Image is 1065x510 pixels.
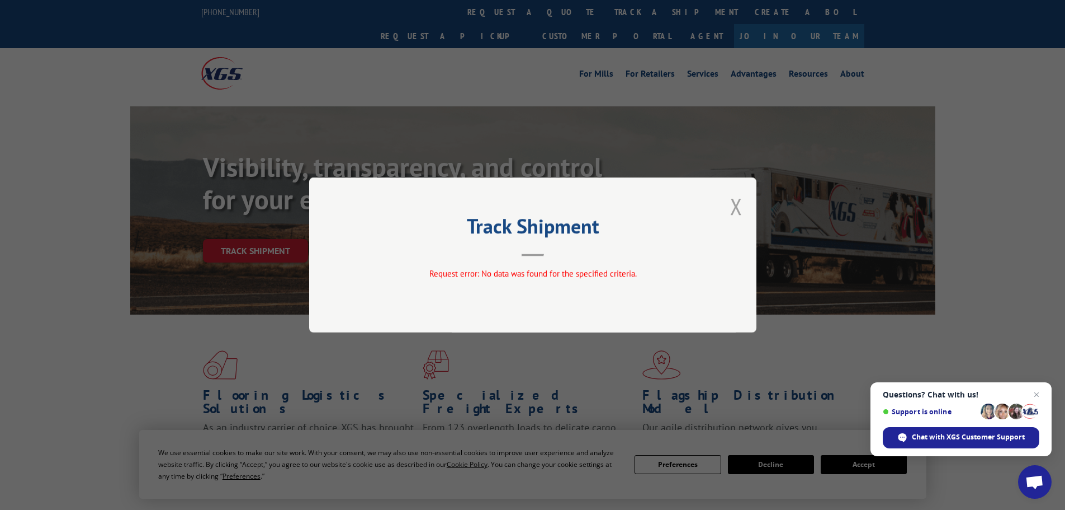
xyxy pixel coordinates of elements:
span: Support is online [883,408,977,416]
h2: Track Shipment [365,218,700,240]
a: Open chat [1018,465,1052,499]
span: Chat with XGS Customer Support [912,432,1025,442]
span: Request error: No data was found for the specified criteria. [429,268,636,279]
span: Chat with XGS Customer Support [883,427,1039,448]
button: Close modal [730,191,742,221]
span: Questions? Chat with us! [883,390,1039,399]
